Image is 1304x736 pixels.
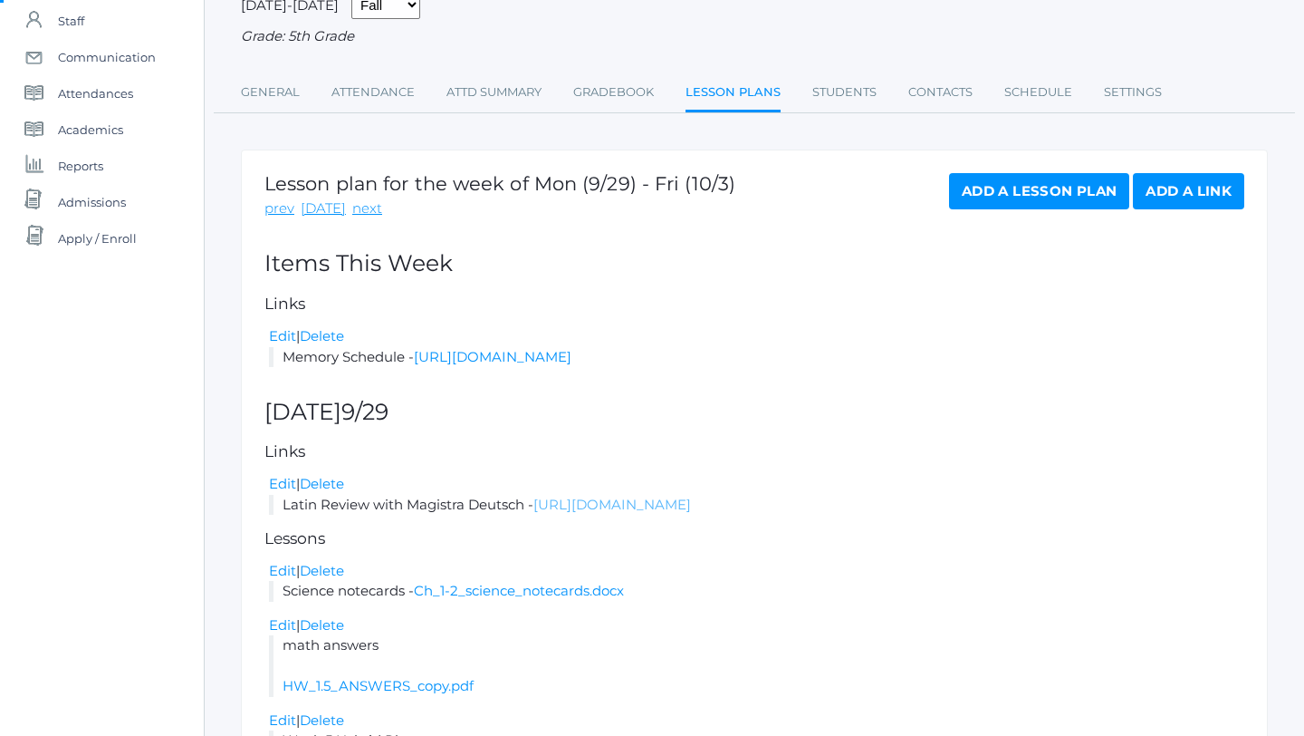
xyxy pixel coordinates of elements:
[1133,173,1244,209] a: Add a Link
[269,562,296,579] a: Edit
[58,148,103,184] span: Reports
[264,295,1244,313] h5: Links
[812,74,877,111] a: Students
[269,347,1244,368] li: Memory Schedule -
[269,581,1244,602] li: Science notecards -
[264,400,1244,425] h2: [DATE]
[300,616,344,634] a: Delete
[241,26,1268,47] div: Grade: 5th Grade
[264,251,1244,276] h2: Items This Week
[908,74,973,111] a: Contacts
[269,561,1244,582] div: |
[58,39,156,75] span: Communication
[283,677,474,694] a: HW_1.5_ANSWERS_copy.pdf
[573,74,654,111] a: Gradebook
[269,495,1244,516] li: Latin Review with Magistra Deutsch -
[269,474,1244,495] div: |
[58,220,137,257] span: Apply / Enroll
[269,475,296,492] a: Edit
[341,398,388,425] span: 9/29
[264,199,294,219] a: prev
[1104,74,1162,111] a: Settings
[269,712,296,729] a: Edit
[269,326,1244,347] div: |
[241,74,300,111] a: General
[1004,74,1072,111] a: Schedule
[414,582,624,599] a: Ch_1-2_science_notecards.docx
[949,173,1129,209] a: Add a Lesson Plan
[533,496,691,513] a: [URL][DOMAIN_NAME]
[301,199,346,219] a: [DATE]
[58,111,123,148] span: Academics
[414,348,571,365] a: [URL][DOMAIN_NAME]
[264,443,1244,460] h5: Links
[686,74,781,113] a: Lesson Plans
[58,75,133,111] span: Attendances
[300,327,344,344] a: Delete
[300,475,344,492] a: Delete
[58,3,84,39] span: Staff
[352,199,382,219] a: next
[300,712,344,729] a: Delete
[300,562,344,579] a: Delete
[269,616,296,634] a: Edit
[269,327,296,344] a: Edit
[269,635,1244,697] li: math answers
[264,173,735,194] h1: Lesson plan for the week of Mon (9/29) - Fri (10/3)
[58,184,126,220] span: Admissions
[264,530,1244,547] h5: Lessons
[269,615,1244,636] div: |
[269,711,1244,731] div: |
[446,74,542,111] a: Attd Summary
[331,74,415,111] a: Attendance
